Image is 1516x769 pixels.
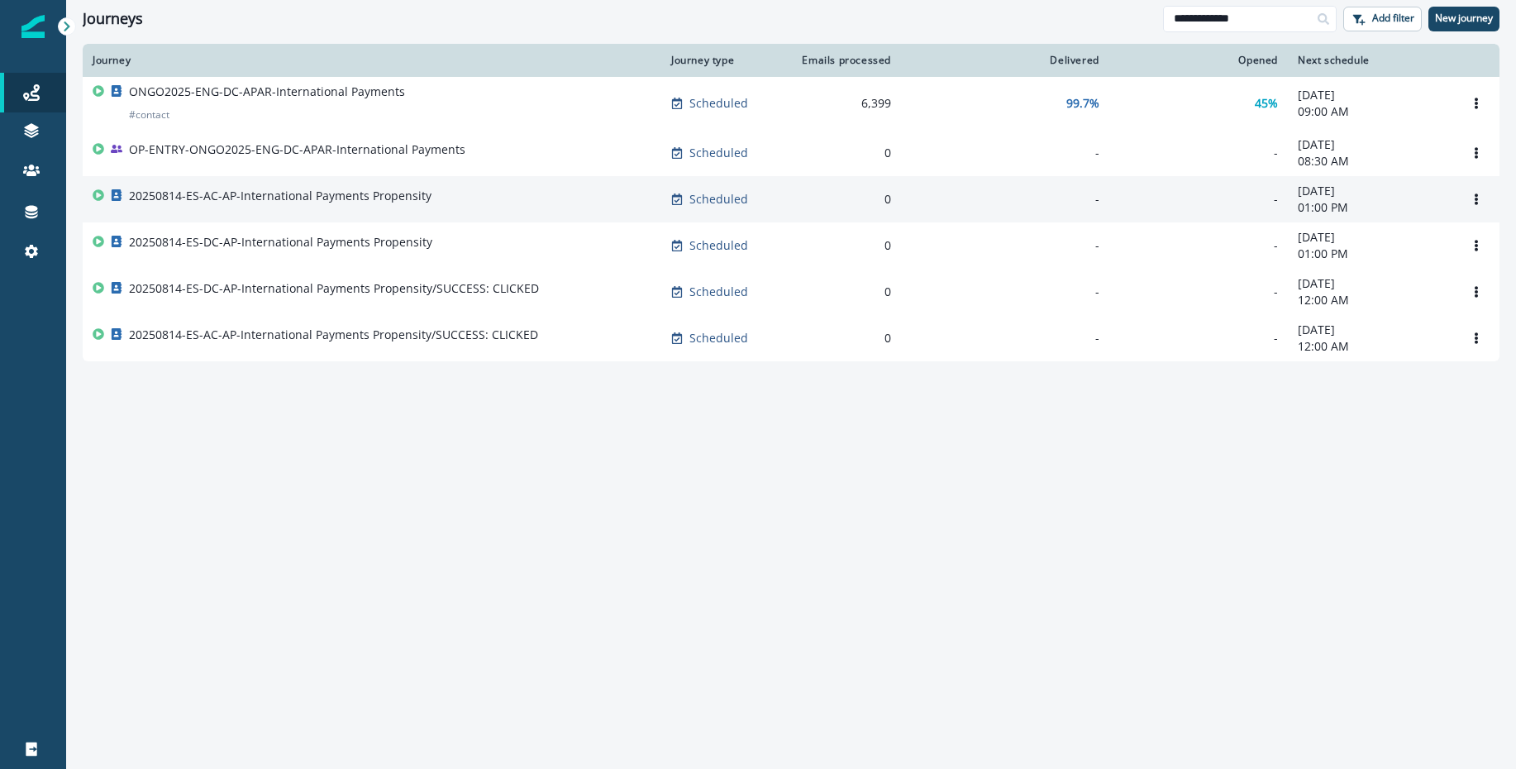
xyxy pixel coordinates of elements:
[83,176,1499,222] a: 20250814-ES-AC-AP-International Payments PropensityScheduled0--[DATE]01:00 PMOptions
[1463,326,1490,351] button: Options
[83,315,1499,361] a: 20250814-ES-AC-AP-International Payments Propensity/SUCCESS: CLICKEDScheduled0--[DATE]12:00 AMOpt...
[795,237,891,254] div: 0
[1298,199,1443,216] p: 01:00 PM
[795,54,891,67] div: Emails processed
[911,284,1099,300] div: -
[1066,95,1099,112] p: 99.7%
[795,284,891,300] div: 0
[1119,237,1278,254] div: -
[1298,103,1443,120] p: 09:00 AM
[1298,136,1443,153] p: [DATE]
[129,327,538,343] p: 20250814-ES-AC-AP-International Payments Propensity/SUCCESS: CLICKED
[911,145,1099,161] div: -
[689,145,748,161] p: Scheduled
[1298,229,1443,246] p: [DATE]
[129,141,465,158] p: OP-ENTRY-ONGO2025-ENG-DC-APAR-International Payments
[1119,330,1278,346] div: -
[1119,54,1278,67] div: Opened
[1463,279,1490,304] button: Options
[83,77,1499,130] a: ONGO2025-ENG-DC-APAR-International Payments#contactScheduled6,39999.7%45%[DATE]09:00 AMOptions
[1255,95,1278,112] p: 45%
[689,284,748,300] p: Scheduled
[795,145,891,161] div: 0
[21,15,45,38] img: Inflection
[83,10,143,28] h1: Journeys
[689,95,748,112] p: Scheduled
[689,191,748,208] p: Scheduled
[1463,91,1490,116] button: Options
[1463,141,1490,165] button: Options
[1435,12,1493,24] p: New journey
[1298,153,1443,170] p: 08:30 AM
[795,95,891,112] div: 6,399
[911,330,1099,346] div: -
[795,330,891,346] div: 0
[1298,338,1443,355] p: 12:00 AM
[1119,191,1278,208] div: -
[911,54,1099,67] div: Delivered
[129,234,432,251] p: 20250814-ES-DC-AP-International Payments Propensity
[1428,7,1499,31] button: New journey
[83,269,1499,315] a: 20250814-ES-DC-AP-International Payments Propensity/SUCCESS: CLICKEDScheduled0--[DATE]12:00 AMOpt...
[671,54,775,67] div: Journey type
[129,188,431,204] p: 20250814-ES-AC-AP-International Payments Propensity
[1463,187,1490,212] button: Options
[1298,292,1443,308] p: 12:00 AM
[1463,233,1490,258] button: Options
[689,237,748,254] p: Scheduled
[129,84,405,100] p: ONGO2025-ENG-DC-APAR-International Payments
[689,330,748,346] p: Scheduled
[1119,284,1278,300] div: -
[129,280,539,297] p: 20250814-ES-DC-AP-International Payments Propensity/SUCCESS: CLICKED
[1298,183,1443,199] p: [DATE]
[83,222,1499,269] a: 20250814-ES-DC-AP-International Payments PropensityScheduled0--[DATE]01:00 PMOptions
[129,107,169,123] p: # contact
[1343,7,1422,31] button: Add filter
[795,191,891,208] div: 0
[1298,54,1443,67] div: Next schedule
[1298,322,1443,338] p: [DATE]
[1372,12,1414,24] p: Add filter
[1119,145,1278,161] div: -
[1298,246,1443,262] p: 01:00 PM
[83,130,1499,176] a: OP-ENTRY-ONGO2025-ENG-DC-APAR-International PaymentsScheduled0--[DATE]08:30 AMOptions
[911,191,1099,208] div: -
[1298,275,1443,292] p: [DATE]
[911,237,1099,254] div: -
[1298,87,1443,103] p: [DATE]
[93,54,651,67] div: Journey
